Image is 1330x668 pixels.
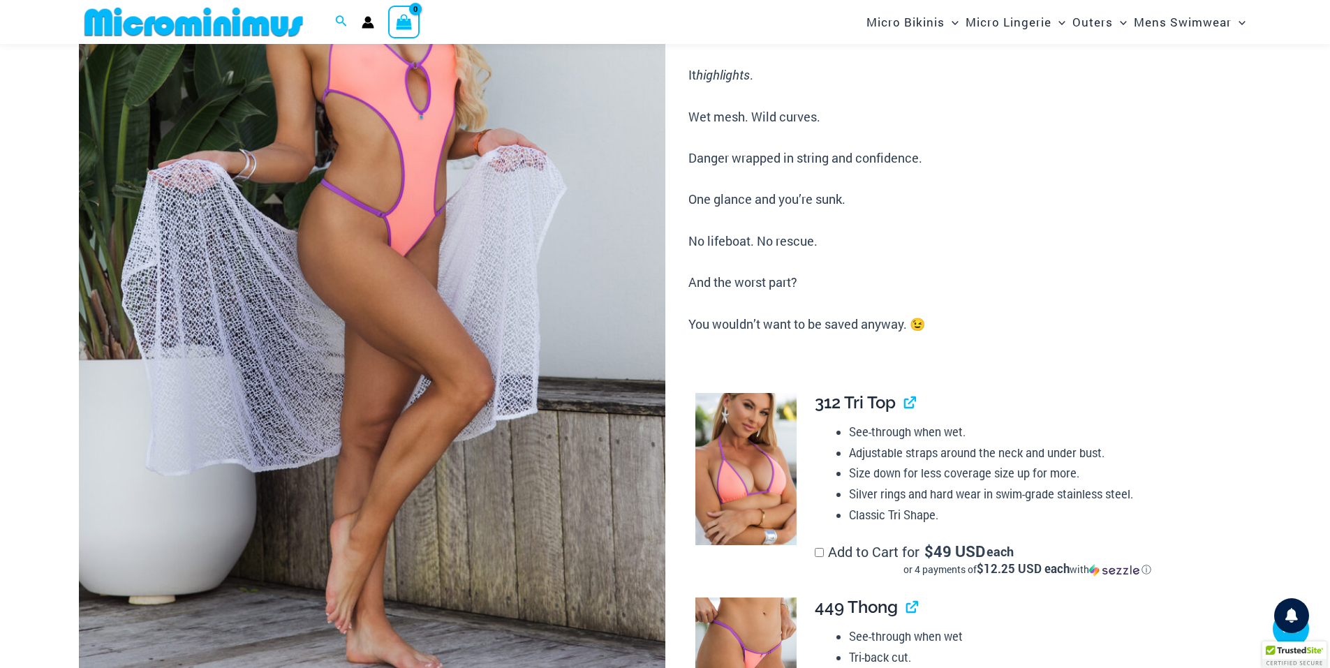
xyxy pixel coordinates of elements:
[849,647,1240,668] li: Tri-back cut.
[924,541,933,561] span: $
[866,4,945,40] span: Micro Bikinis
[388,6,420,38] a: View Shopping Cart, empty
[945,4,959,40] span: Menu Toggle
[696,66,750,83] i: highlights
[1130,4,1249,40] a: Mens SwimwearMenu ToggleMenu Toggle
[1232,4,1246,40] span: Menu Toggle
[849,443,1240,463] li: Adjustable straps around the neck and under bust.
[849,626,1240,647] li: See-through when wet
[863,4,962,40] a: Micro BikinisMenu ToggleMenu Toggle
[1113,4,1127,40] span: Menu Toggle
[1089,564,1139,577] img: Sezzle
[924,544,985,558] span: 49 USD
[849,463,1240,484] li: Size down for less coverage size up for more.
[79,6,309,38] img: MM SHOP LOGO FLAT
[962,4,1069,40] a: Micro LingerieMenu ToggleMenu Toggle
[861,2,1252,42] nav: Site Navigation
[815,597,898,617] span: 449 Thong
[1262,641,1327,668] div: TrustedSite Certified
[849,505,1240,526] li: Classic Tri Shape.
[1072,4,1113,40] span: Outers
[815,563,1240,577] div: or 4 payments of with
[335,13,348,31] a: Search icon link
[849,422,1240,443] li: See-through when wet.
[815,542,1240,577] label: Add to Cart for
[977,561,1070,577] span: $12.25 USD each
[815,548,824,557] input: Add to Cart for$49 USD eachor 4 payments of$12.25 USD eachwithSezzle Click to learn more about Se...
[849,484,1240,505] li: Silver rings and hard wear in swim-grade stainless steel.
[815,563,1240,577] div: or 4 payments of$12.25 USD eachwithSezzle Click to learn more about Sezzle
[695,393,797,545] img: Wild Card Neon Bliss 312 Top 03
[362,16,374,29] a: Account icon link
[1069,4,1130,40] a: OutersMenu ToggleMenu Toggle
[987,544,1014,558] span: each
[815,392,896,413] span: 312 Tri Top
[1051,4,1065,40] span: Menu Toggle
[966,4,1051,40] span: Micro Lingerie
[1134,4,1232,40] span: Mens Swimwear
